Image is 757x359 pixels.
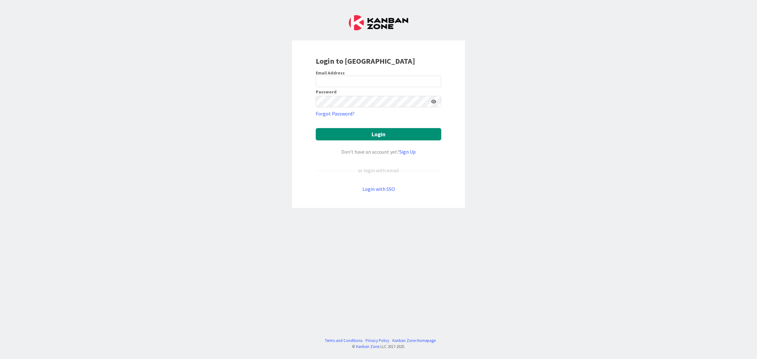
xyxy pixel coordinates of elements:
label: Email Address [316,70,345,76]
a: Sign Up [399,149,416,155]
div: © LLC 2017- 2025 . [322,344,436,350]
button: Login [316,128,441,140]
div: or login with email [356,167,401,174]
a: Terms and Conditions [325,338,362,344]
img: Kanban Zone [349,15,408,30]
b: Login to [GEOGRAPHIC_DATA] [316,56,415,66]
label: Password [316,90,337,94]
a: Login with SSO [362,186,395,192]
a: Forgot Password? [316,110,355,117]
a: Privacy Policy [366,338,389,344]
a: Kanban Zone [356,344,379,349]
a: Kanban Zone Homepage [392,338,436,344]
div: Don’t have an account yet? [316,148,441,156]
